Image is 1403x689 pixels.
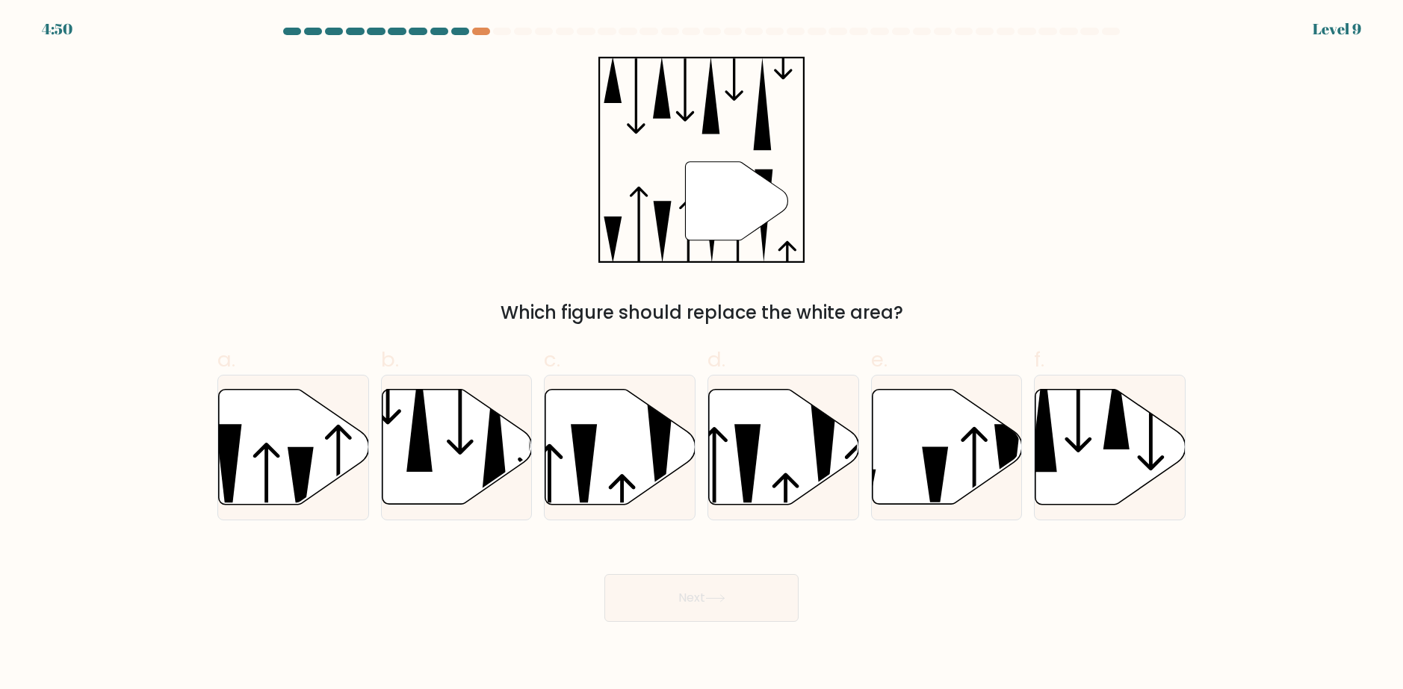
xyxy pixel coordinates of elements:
span: d. [707,345,725,374]
g: " [685,162,787,240]
div: 4:50 [42,18,72,40]
span: b. [381,345,399,374]
span: e. [871,345,888,374]
span: a. [217,345,235,374]
div: Level 9 [1313,18,1361,40]
div: Which figure should replace the white area? [226,299,1177,326]
span: f. [1034,345,1044,374]
button: Next [604,574,799,622]
span: c. [544,345,560,374]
